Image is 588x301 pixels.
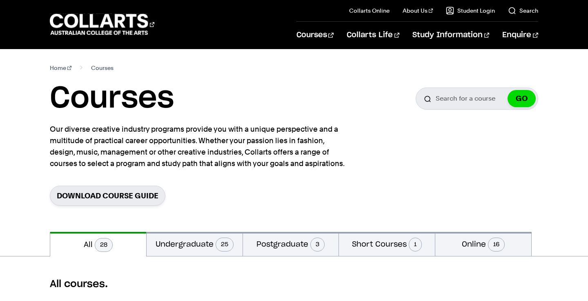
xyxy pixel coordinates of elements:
a: Student Login [446,7,495,15]
span: Courses [91,62,114,74]
p: Our diverse creative industry programs provide you with a unique perspective and a multitude of p... [50,124,348,169]
button: Short Courses1 [339,232,435,256]
a: Search [508,7,538,15]
a: Download Course Guide [50,186,165,206]
a: Collarts Life [347,22,399,49]
button: GO [508,90,536,107]
button: Online16 [435,232,531,256]
button: Postgraduate3 [243,232,339,256]
button: Undergraduate25 [147,232,243,256]
span: 25 [216,238,234,252]
button: All28 [50,232,146,256]
span: 3 [310,238,325,252]
h1: Courses [50,80,174,117]
a: Collarts Online [349,7,390,15]
span: 16 [488,238,505,252]
a: About Us [403,7,433,15]
span: 1 [409,238,422,252]
a: Study Information [412,22,489,49]
span: 28 [95,238,113,252]
a: Courses [296,22,334,49]
a: Enquire [502,22,538,49]
div: Go to homepage [50,13,154,36]
input: Search for a course [416,88,538,110]
h2: All courses. [50,278,538,291]
a: Home [50,62,71,74]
